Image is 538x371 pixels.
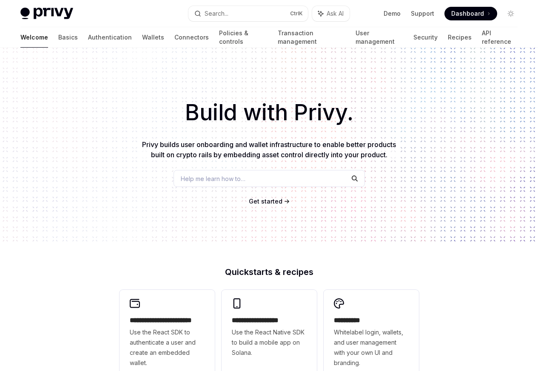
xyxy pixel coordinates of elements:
a: Demo [384,9,401,18]
a: API reference [482,27,518,48]
a: User management [356,27,404,48]
a: Connectors [174,27,209,48]
a: Basics [58,27,78,48]
a: Transaction management [278,27,345,48]
span: Ctrl K [290,10,303,17]
span: Use the React SDK to authenticate a user and create an embedded wallet. [130,327,205,368]
a: Authentication [88,27,132,48]
span: Ask AI [327,9,344,18]
a: Get started [249,197,282,206]
h1: Build with Privy. [14,96,524,129]
span: Get started [249,198,282,205]
button: Search...CtrlK [188,6,308,21]
span: Whitelabel login, wallets, and user management with your own UI and branding. [334,327,409,368]
a: Security [413,27,438,48]
a: Policies & controls [219,27,268,48]
div: Search... [205,8,228,19]
a: Welcome [20,27,48,48]
img: light logo [20,8,73,20]
a: Wallets [142,27,164,48]
a: Dashboard [444,7,497,20]
button: Toggle dark mode [504,7,518,20]
button: Ask AI [312,6,350,21]
a: Support [411,9,434,18]
span: Help me learn how to… [181,174,245,183]
span: Privy builds user onboarding and wallet infrastructure to enable better products built on crypto ... [142,140,396,159]
h2: Quickstarts & recipes [120,268,419,276]
span: Dashboard [451,9,484,18]
span: Use the React Native SDK to build a mobile app on Solana. [232,327,307,358]
a: Recipes [448,27,472,48]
